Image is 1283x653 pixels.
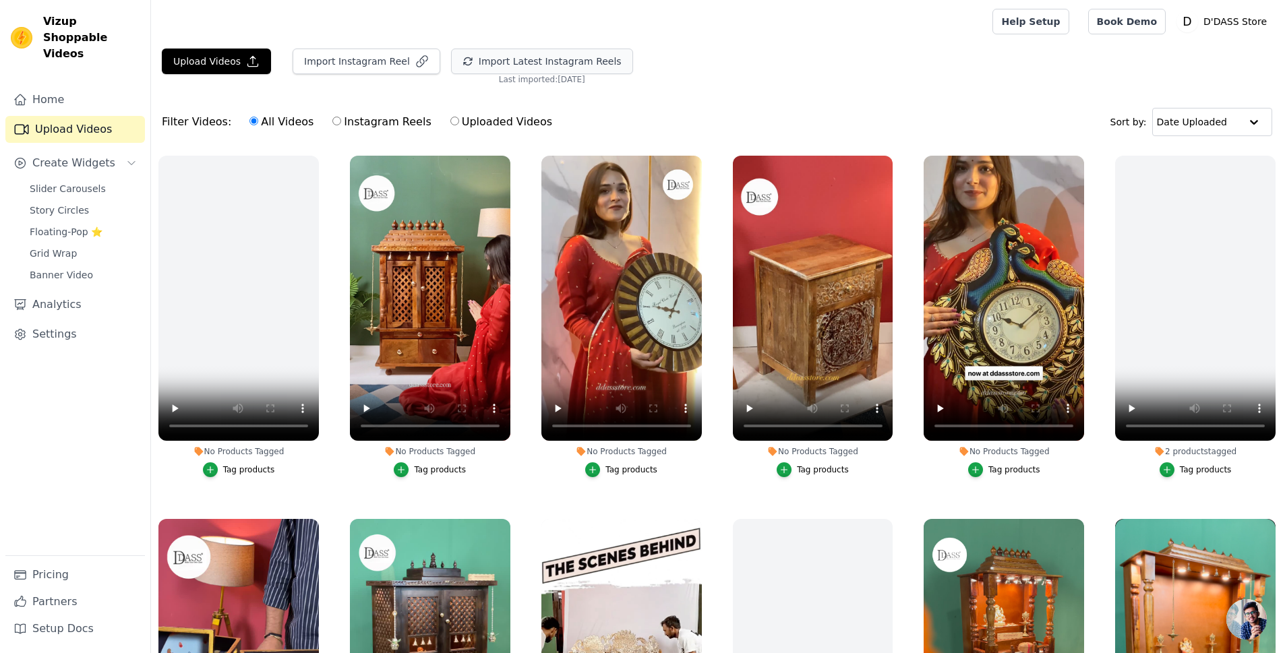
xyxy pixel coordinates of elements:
[43,13,140,62] span: Vizup Shoppable Videos
[1180,464,1232,475] div: Tag products
[5,291,145,318] a: Analytics
[332,113,431,131] label: Instagram Reels
[5,561,145,588] a: Pricing
[32,155,115,171] span: Create Widgets
[5,116,145,143] a: Upload Videos
[5,321,145,348] a: Settings
[585,462,657,477] button: Tag products
[30,268,93,282] span: Banner Video
[30,247,77,260] span: Grid Wrap
[162,106,560,137] div: Filter Videos:
[30,225,102,239] span: Floating-Pop ⭐
[1088,9,1166,34] a: Book Demo
[22,244,145,263] a: Grid Wrap
[450,117,459,125] input: Uploaded Videos
[541,446,702,457] div: No Products Tagged
[350,446,510,457] div: No Products Tagged
[223,464,275,475] div: Tag products
[499,74,585,85] span: Last imported: [DATE]
[1110,108,1273,136] div: Sort by:
[5,588,145,615] a: Partners
[162,49,271,74] button: Upload Videos
[1160,462,1232,477] button: Tag products
[5,86,145,113] a: Home
[988,464,1040,475] div: Tag products
[733,446,893,457] div: No Products Tagged
[249,117,258,125] input: All Videos
[5,150,145,177] button: Create Widgets
[968,462,1040,477] button: Tag products
[924,446,1084,457] div: No Products Tagged
[605,464,657,475] div: Tag products
[249,113,314,131] label: All Videos
[22,201,145,220] a: Story Circles
[22,222,145,241] a: Floating-Pop ⭐
[414,464,466,475] div: Tag products
[450,113,553,131] label: Uploaded Videos
[777,462,849,477] button: Tag products
[293,49,440,74] button: Import Instagram Reel
[332,117,341,125] input: Instagram Reels
[992,9,1069,34] a: Help Setup
[1226,599,1267,640] a: Open chat
[1198,9,1272,34] p: D'DASS Store
[203,462,275,477] button: Tag products
[11,27,32,49] img: Vizup
[394,462,466,477] button: Tag products
[30,204,89,217] span: Story Circles
[1115,446,1276,457] div: 2 products tagged
[158,446,319,457] div: No Products Tagged
[797,464,849,475] div: Tag products
[1176,9,1272,34] button: D D'DASS Store
[5,615,145,642] a: Setup Docs
[1183,15,1191,28] text: D
[22,179,145,198] a: Slider Carousels
[451,49,633,74] button: Import Latest Instagram Reels
[22,266,145,284] a: Banner Video
[30,182,106,195] span: Slider Carousels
